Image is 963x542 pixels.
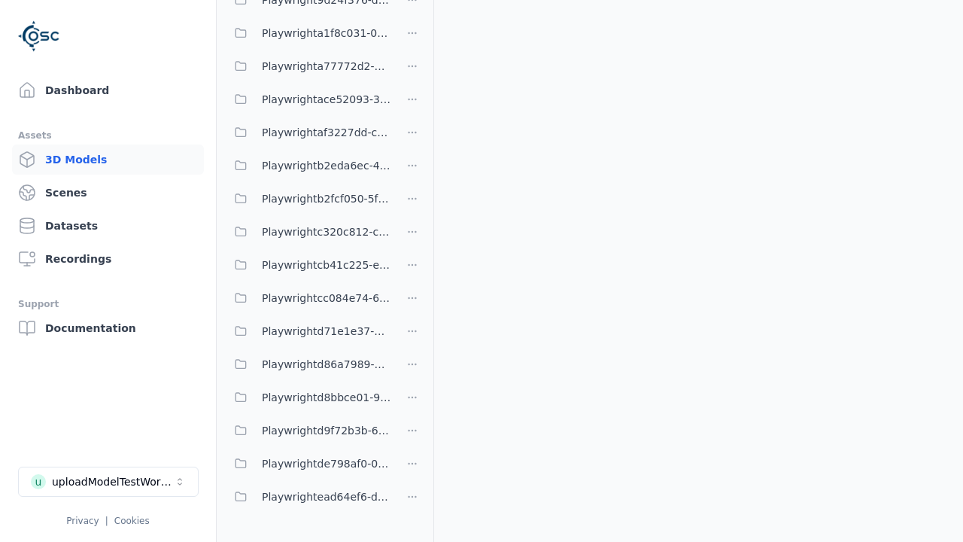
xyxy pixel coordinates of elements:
[226,84,391,114] button: Playwrightace52093-38c3-4681-b5f0-14281ff036c7
[226,250,391,280] button: Playwrightcb41c225-e288-4c3c-b493-07c6e16c0d29
[66,516,99,526] a: Privacy
[262,90,391,108] span: Playwrightace52093-38c3-4681-b5f0-14281ff036c7
[262,455,391,473] span: Playwrightde798af0-0a13-4792-ac1d-0e6eb1e31492
[226,18,391,48] button: Playwrighta1f8c031-0b56-4dbe-a205-55a24cfb5214
[12,244,204,274] a: Recordings
[12,75,204,105] a: Dashboard
[226,482,391,512] button: Playwrightead64ef6-db1b-4d5a-b49f-5bade78b8f72
[262,388,391,406] span: Playwrightd8bbce01-9637-468c-8f59-1050d21f77ba
[262,190,391,208] span: Playwrightb2fcf050-5f27-47cb-87c2-faf00259dd62
[18,15,60,57] img: Logo
[114,516,150,526] a: Cookies
[226,449,391,479] button: Playwrightde798af0-0a13-4792-ac1d-0e6eb1e31492
[12,313,204,343] a: Documentation
[226,51,391,81] button: Playwrighta77772d2-4ee6-4832-a842-8c7f4d50daca
[262,256,391,274] span: Playwrightcb41c225-e288-4c3c-b493-07c6e16c0d29
[262,488,391,506] span: Playwrightead64ef6-db1b-4d5a-b49f-5bade78b8f72
[18,126,198,145] div: Assets
[31,474,46,489] div: u
[262,355,391,373] span: Playwrightd86a7989-a27e-4cc3-9165-73b2f9dacd14
[52,474,174,489] div: uploadModelTestWorkspace
[262,289,391,307] span: Playwrightcc084e74-6bd9-4f7e-8d69-516a74321fe7
[262,157,391,175] span: Playwrightb2eda6ec-40de-407c-a5c5-49f5bc2d938f
[262,322,391,340] span: Playwrightd71e1e37-d31c-4572-b04d-3c18b6f85a3d
[18,295,198,313] div: Support
[262,57,391,75] span: Playwrighta77772d2-4ee6-4832-a842-8c7f4d50daca
[226,184,391,214] button: Playwrightb2fcf050-5f27-47cb-87c2-faf00259dd62
[226,316,391,346] button: Playwrightd71e1e37-d31c-4572-b04d-3c18b6f85a3d
[262,422,391,440] span: Playwrightd9f72b3b-66f5-4fd0-9c49-a6be1a64c72c
[226,349,391,379] button: Playwrightd86a7989-a27e-4cc3-9165-73b2f9dacd14
[12,145,204,175] a: 3D Models
[12,178,204,208] a: Scenes
[262,123,391,142] span: Playwrightaf3227dd-cec8-46a2-ae8b-b3eddda3a63a
[262,24,391,42] span: Playwrighta1f8c031-0b56-4dbe-a205-55a24cfb5214
[12,211,204,241] a: Datasets
[226,117,391,148] button: Playwrightaf3227dd-cec8-46a2-ae8b-b3eddda3a63a
[226,382,391,413] button: Playwrightd8bbce01-9637-468c-8f59-1050d21f77ba
[226,217,391,247] button: Playwrightc320c812-c1c4-4e9b-934e-2277c41aca46
[226,283,391,313] button: Playwrightcc084e74-6bd9-4f7e-8d69-516a74321fe7
[226,151,391,181] button: Playwrightb2eda6ec-40de-407c-a5c5-49f5bc2d938f
[18,467,199,497] button: Select a workspace
[105,516,108,526] span: |
[226,416,391,446] button: Playwrightd9f72b3b-66f5-4fd0-9c49-a6be1a64c72c
[262,223,391,241] span: Playwrightc320c812-c1c4-4e9b-934e-2277c41aca46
